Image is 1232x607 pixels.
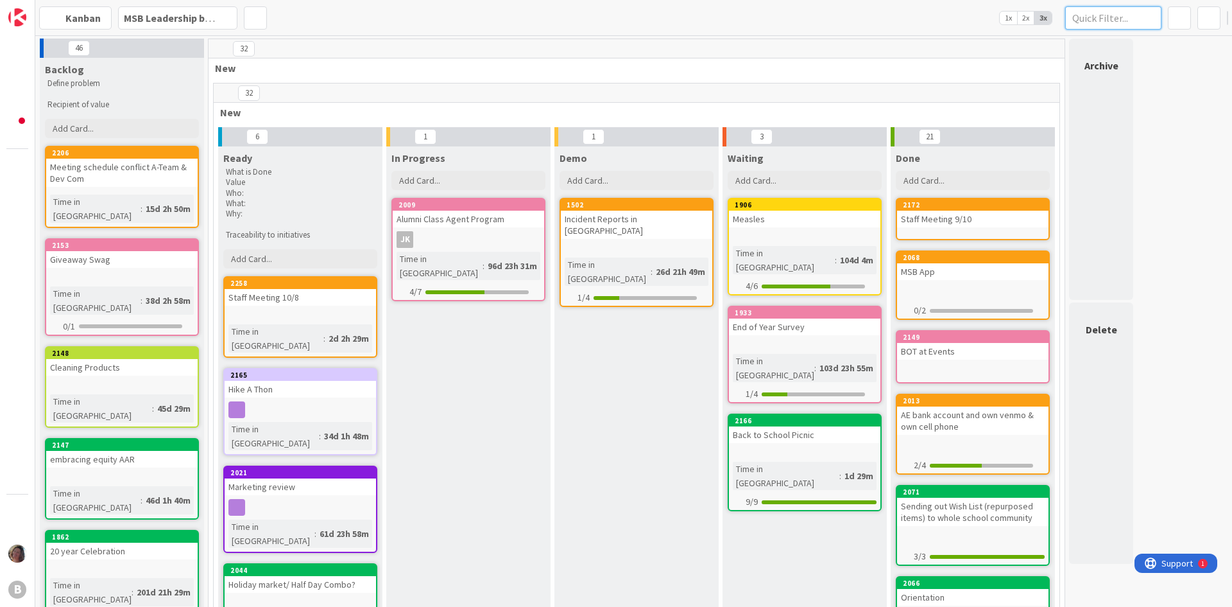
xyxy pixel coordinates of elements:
span: : [483,259,484,273]
div: 2071Sending out Wish List (repurposed items) to whole school community [897,486,1048,526]
div: BOT at Events [897,343,1048,360]
p: Recipient of value [47,100,196,110]
div: 186220 year Celebration [46,531,198,559]
span: 3x [1034,12,1052,24]
div: 45d 29m [154,401,194,416]
p: Value [226,177,375,188]
span: : [814,361,816,375]
div: 2148 [46,347,198,359]
span: 46 [68,40,90,56]
span: Add Card... [399,175,440,186]
div: Giveaway Swag [46,251,198,268]
div: Meeting schedule conflict A-Team & Dev Com [46,159,198,187]
div: Time in [GEOGRAPHIC_DATA] [733,462,839,490]
div: 1933 [735,308,880,317]
div: Time in [GEOGRAPHIC_DATA] [50,578,132,606]
div: embracing equity AAR [46,451,198,468]
div: 46d 1h 40m [142,493,194,507]
span: 32 [233,41,255,57]
span: 9/9 [746,495,758,509]
div: AE bank account and own venmo & own cell phone [897,407,1048,435]
div: Time in [GEOGRAPHIC_DATA] [228,324,323,353]
div: Back to School Picnic [729,427,880,443]
div: 1862 [52,532,198,541]
span: In Progress [391,152,445,164]
span: 0/1 [63,320,75,333]
span: 6 [246,129,268,145]
span: New [215,62,1048,75]
div: 2166 [729,415,880,427]
div: 20 year Celebration [46,543,198,559]
span: : [319,429,321,443]
b: MSB Leadership board [124,12,227,24]
span: Support [27,2,58,17]
div: 2044Holiday market/ Half Day Combo? [225,565,376,593]
div: 1933 [729,307,880,319]
div: Alumni Class Agent Program [393,211,544,227]
div: Cleaning Products [46,359,198,376]
div: 1906 [729,199,880,211]
div: Time in [GEOGRAPHIC_DATA] [50,195,141,223]
div: Time in [GEOGRAPHIC_DATA] [733,354,814,382]
div: 2147 [46,439,198,451]
div: 2044 [230,566,376,575]
div: 2021Marketing review [225,467,376,495]
p: What: [226,198,375,209]
div: 96d 23h 31m [484,259,540,273]
div: Orientation [897,589,1048,606]
p: Define problem [47,78,196,89]
span: : [839,469,841,483]
p: What is Done [226,167,375,177]
span: 2/4 [914,459,926,472]
div: 2148 [52,349,198,358]
div: Time in [GEOGRAPHIC_DATA] [228,422,319,450]
div: 2153Giveaway Swag [46,240,198,268]
div: 15d 2h 50m [142,202,194,216]
span: Add Card... [567,175,608,186]
div: MSB App [897,263,1048,280]
div: JK [393,231,544,248]
span: 4/7 [409,285,422,299]
span: Add Card... [903,175,945,186]
div: 61d 23h 58m [316,527,372,541]
input: Quick Filter... [1065,6,1161,30]
span: 1/4 [746,387,758,401]
div: 1 [67,5,70,15]
div: 103d 23h 55m [816,361,877,375]
div: End of Year Survey [729,319,880,335]
div: 2013 [903,396,1048,405]
span: 3 [751,129,773,145]
span: Ready [223,152,252,164]
div: 2068MSB App [897,252,1048,280]
div: 38d 2h 58m [142,294,194,308]
p: Traceability to initiatives [226,230,375,240]
div: Marketing review [225,479,376,495]
div: 2068 [897,252,1048,263]
div: 201d 21h 29m [133,585,194,599]
div: 1906Measles [729,199,880,227]
div: 2068 [903,253,1048,262]
span: 1x [1000,12,1017,24]
div: Time in [GEOGRAPHIC_DATA] [565,258,651,286]
div: 2206 [52,148,198,157]
span: 1 [583,129,604,145]
span: 21 [919,129,941,145]
div: 2258 [225,277,376,289]
div: Staff Meeting 10/8 [225,289,376,306]
div: 2147 [52,441,198,450]
span: 1 [415,129,436,145]
div: 2258 [230,279,376,288]
div: Sending out Wish List (repurposed items) to whole school community [897,498,1048,526]
div: 2066 [903,579,1048,588]
div: 2149 [903,333,1048,342]
img: Visit kanbanzone.com [8,8,26,26]
div: 2172 [897,199,1048,211]
span: Done [896,152,920,164]
div: Holiday market/ Half Day Combo? [225,576,376,593]
div: 2147embracing equity AAR [46,439,198,468]
div: 2009 [398,200,544,209]
div: 2149BOT at Events [897,331,1048,360]
div: JK [397,231,413,248]
div: 2009 [393,199,544,211]
span: : [141,493,142,507]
